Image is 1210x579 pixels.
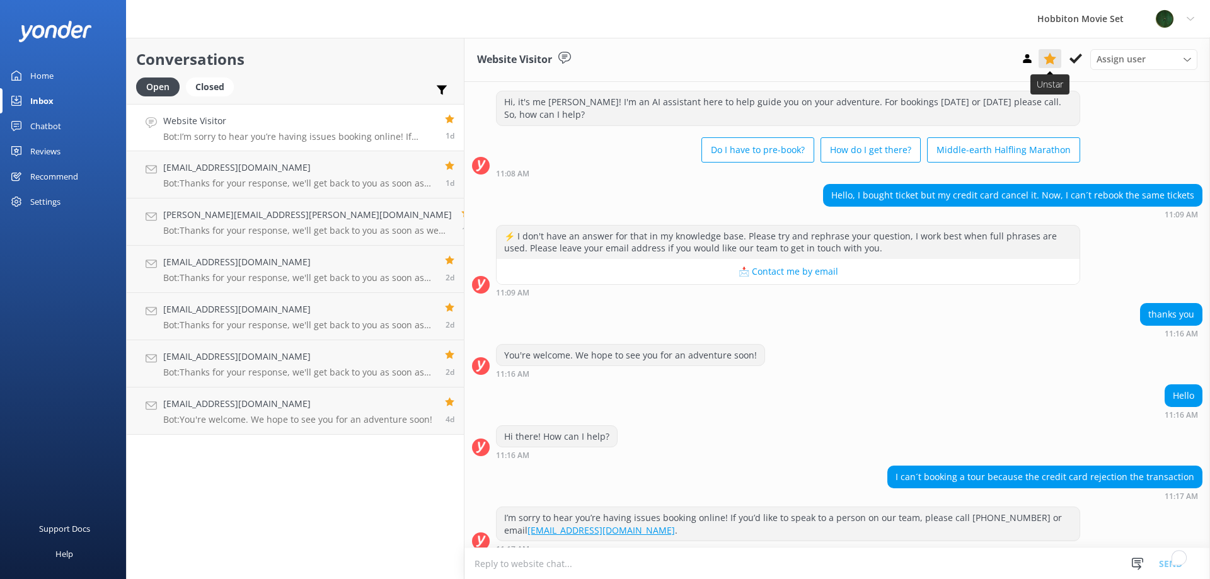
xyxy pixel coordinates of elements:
[496,169,1080,178] div: 11:08am 13-Aug-2025 (UTC +12:00) Pacific/Auckland
[136,77,180,96] div: Open
[446,130,454,141] span: 11:17am 13-Aug-2025 (UTC +12:00) Pacific/Auckland
[701,137,814,163] button: Do I have to pre-book?
[1165,385,1202,406] div: Hello
[30,63,54,88] div: Home
[1165,493,1198,500] strong: 11:17 AM
[1165,211,1198,219] strong: 11:09 AM
[1097,52,1146,66] span: Assign user
[163,367,435,378] p: Bot: Thanks for your response, we'll get back to you as soon as we can during opening hours.
[527,524,675,536] a: [EMAIL_ADDRESS][DOMAIN_NAME]
[462,225,471,236] span: 10:39pm 12-Aug-2025 (UTC +12:00) Pacific/Auckland
[163,114,435,128] h4: Website Visitor
[446,414,454,425] span: 12:13pm 10-Aug-2025 (UTC +12:00) Pacific/Auckland
[163,319,435,331] p: Bot: Thanks for your response, we'll get back to you as soon as we can during opening hours.
[163,131,435,142] p: Bot: I’m sorry to hear you’re having issues booking online! If you’d like to speak to a person on...
[497,226,1080,259] div: ⚡ I don't have an answer for that in my knowledge base. Please try and rephrase your question, I ...
[888,466,1202,488] div: I can´t booking a tour because the credit card rejection the transaction
[497,507,1080,541] div: I’m sorry to hear you’re having issues booking online! If you’d like to speak to a person on our ...
[496,452,529,459] strong: 11:16 AM
[496,288,1080,297] div: 11:09am 13-Aug-2025 (UTC +12:00) Pacific/Auckland
[19,21,91,42] img: yonder-white-logo.png
[163,414,432,425] p: Bot: You're welcome. We hope to see you for an adventure soon!
[136,47,454,71] h2: Conversations
[127,151,464,198] a: [EMAIL_ADDRESS][DOMAIN_NAME]Bot:Thanks for your response, we'll get back to you as soon as we can...
[30,189,60,214] div: Settings
[497,426,617,447] div: Hi there! How can I help?
[163,302,435,316] h4: [EMAIL_ADDRESS][DOMAIN_NAME]
[446,319,454,330] span: 09:49am 12-Aug-2025 (UTC +12:00) Pacific/Auckland
[163,161,435,175] h4: [EMAIL_ADDRESS][DOMAIN_NAME]
[1165,410,1202,419] div: 11:16am 13-Aug-2025 (UTC +12:00) Pacific/Auckland
[497,259,1080,284] button: 📩 Contact me by email
[163,178,435,189] p: Bot: Thanks for your response, we'll get back to you as soon as we can during opening hours.
[127,104,464,151] a: Website VisitorBot:I’m sorry to hear you’re having issues booking online! If you’d like to speak ...
[163,225,452,236] p: Bot: Thanks for your response, we'll get back to you as soon as we can during opening hours.
[1165,411,1198,419] strong: 11:16 AM
[55,541,73,566] div: Help
[496,546,529,553] strong: 11:17 AM
[464,548,1210,579] textarea: To enrich screen reader interactions, please activate Accessibility in Grammarly extension settings
[496,370,529,378] strong: 11:16 AM
[446,367,454,377] span: 05:11pm 11-Aug-2025 (UTC +12:00) Pacific/Auckland
[1090,49,1197,69] div: Assign User
[1155,9,1174,28] img: 34-1625720359.png
[821,137,921,163] button: How do I get there?
[823,210,1202,219] div: 11:09am 13-Aug-2025 (UTC +12:00) Pacific/Auckland
[127,246,464,293] a: [EMAIL_ADDRESS][DOMAIN_NAME]Bot:Thanks for your response, we'll get back to you as soon as we can...
[496,289,529,297] strong: 11:09 AM
[39,516,90,541] div: Support Docs
[446,178,454,188] span: 03:32am 13-Aug-2025 (UTC +12:00) Pacific/Auckland
[446,272,454,283] span: 11:22am 12-Aug-2025 (UTC +12:00) Pacific/Auckland
[30,88,54,113] div: Inbox
[496,450,618,459] div: 11:16am 13-Aug-2025 (UTC +12:00) Pacific/Auckland
[477,52,552,68] h3: Website Visitor
[186,79,240,93] a: Closed
[1141,304,1202,325] div: thanks you
[1165,330,1198,338] strong: 11:16 AM
[163,350,435,364] h4: [EMAIL_ADDRESS][DOMAIN_NAME]
[163,255,435,269] h4: [EMAIL_ADDRESS][DOMAIN_NAME]
[163,208,452,222] h4: [PERSON_NAME][EMAIL_ADDRESS][PERSON_NAME][DOMAIN_NAME]
[163,397,432,411] h4: [EMAIL_ADDRESS][DOMAIN_NAME]
[887,491,1202,500] div: 11:17am 13-Aug-2025 (UTC +12:00) Pacific/Auckland
[496,544,1080,553] div: 11:17am 13-Aug-2025 (UTC +12:00) Pacific/Auckland
[163,272,435,284] p: Bot: Thanks for your response, we'll get back to you as soon as we can during opening hours.
[497,91,1080,125] div: Hi, it's me [PERSON_NAME]! I'm an AI assistant here to help guide you on your adventure. For book...
[497,345,764,366] div: You're welcome. We hope to see you for an adventure soon!
[927,137,1080,163] button: Middle-earth Halfling Marathon
[127,387,464,435] a: [EMAIL_ADDRESS][DOMAIN_NAME]Bot:You're welcome. We hope to see you for an adventure soon!4d
[30,164,78,189] div: Recommend
[1140,329,1202,338] div: 11:16am 13-Aug-2025 (UTC +12:00) Pacific/Auckland
[127,293,464,340] a: [EMAIL_ADDRESS][DOMAIN_NAME]Bot:Thanks for your response, we'll get back to you as soon as we can...
[496,170,529,178] strong: 11:08 AM
[127,198,464,246] a: [PERSON_NAME][EMAIL_ADDRESS][PERSON_NAME][DOMAIN_NAME]Bot:Thanks for your response, we'll get bac...
[30,139,60,164] div: Reviews
[186,77,234,96] div: Closed
[136,79,186,93] a: Open
[30,113,61,139] div: Chatbot
[127,340,464,387] a: [EMAIL_ADDRESS][DOMAIN_NAME]Bot:Thanks for your response, we'll get back to you as soon as we can...
[824,185,1202,206] div: Hello, I bought ticket but my credit card cancel it. Now, I can´t rebook the same tickets
[496,369,765,378] div: 11:16am 13-Aug-2025 (UTC +12:00) Pacific/Auckland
